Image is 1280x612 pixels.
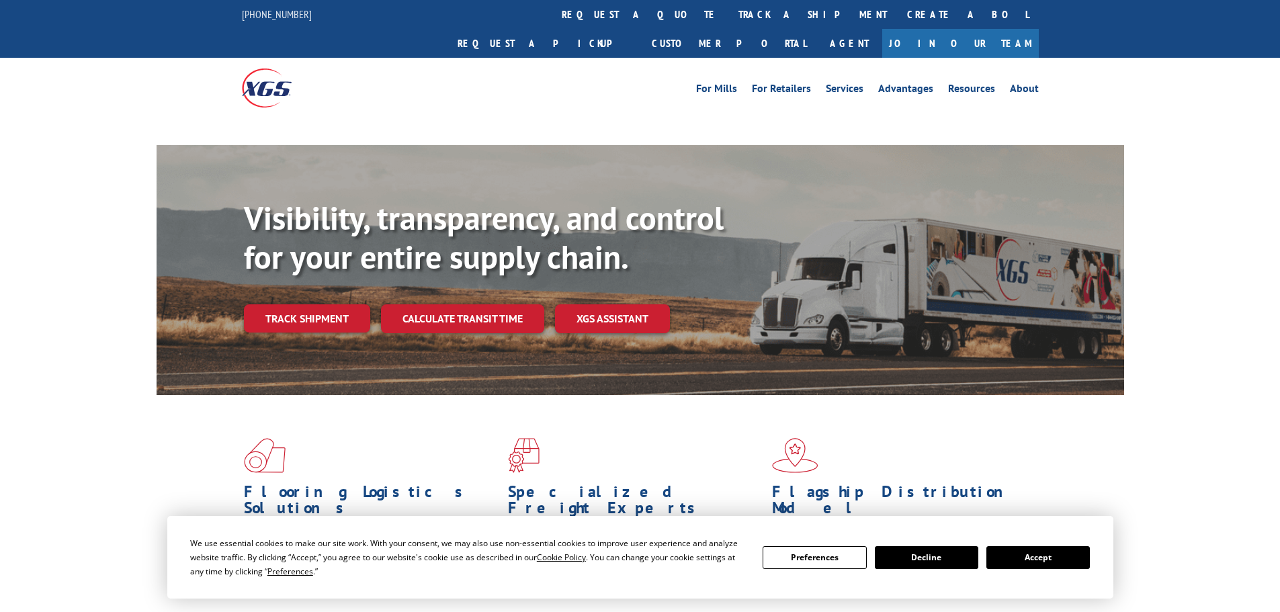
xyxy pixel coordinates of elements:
[244,484,498,523] h1: Flooring Logistics Solutions
[816,29,882,58] a: Agent
[244,304,370,333] a: Track shipment
[763,546,866,569] button: Preferences
[986,546,1090,569] button: Accept
[875,546,978,569] button: Decline
[555,304,670,333] a: XGS ASSISTANT
[642,29,816,58] a: Customer Portal
[190,536,746,578] div: We use essential cookies to make our site work. With your consent, we may also use non-essential ...
[508,484,762,523] h1: Specialized Freight Experts
[167,516,1113,599] div: Cookie Consent Prompt
[752,83,811,98] a: For Retailers
[244,438,286,473] img: xgs-icon-total-supply-chain-intelligence-red
[267,566,313,577] span: Preferences
[508,438,540,473] img: xgs-icon-focused-on-flooring-red
[772,484,1026,523] h1: Flagship Distribution Model
[242,7,312,21] a: [PHONE_NUMBER]
[537,552,586,563] span: Cookie Policy
[696,83,737,98] a: For Mills
[1010,83,1039,98] a: About
[772,438,818,473] img: xgs-icon-flagship-distribution-model-red
[948,83,995,98] a: Resources
[826,83,863,98] a: Services
[381,304,544,333] a: Calculate transit time
[882,29,1039,58] a: Join Our Team
[447,29,642,58] a: Request a pickup
[244,197,724,277] b: Visibility, transparency, and control for your entire supply chain.
[878,83,933,98] a: Advantages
